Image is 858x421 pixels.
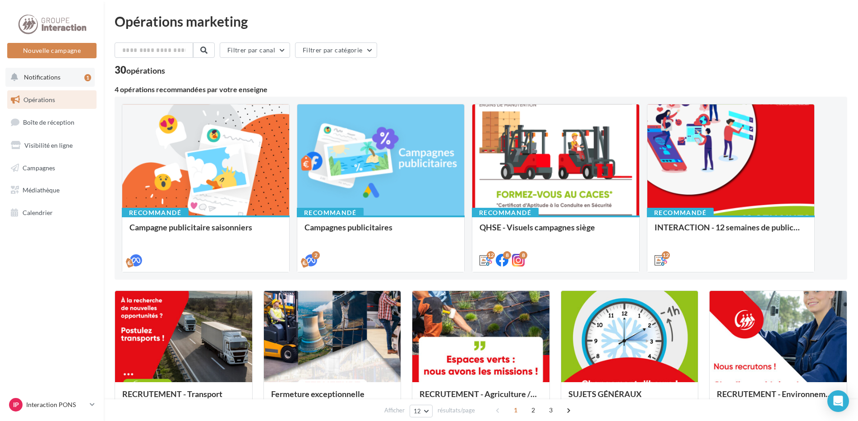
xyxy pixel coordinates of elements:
button: Nouvelle campagne [7,43,97,58]
span: Boîte de réception [23,118,74,126]
div: Fermeture exceptionnelle [271,389,394,407]
div: RECRUTEMENT - Transport [122,389,245,407]
div: RECRUTEMENT - Environnement [717,389,840,407]
div: INTERACTION - 12 semaines de publication [655,223,807,241]
div: Campagne publicitaire saisonniers [129,223,282,241]
div: 1 [84,74,91,81]
a: Boîte de réception [5,112,98,132]
button: 12 [410,405,433,417]
div: 12 [662,251,670,259]
p: Interaction PONS [26,400,86,409]
span: 3 [544,403,558,417]
button: Filtrer par catégorie [295,42,377,58]
div: 8 [503,251,511,259]
span: Notifications [24,73,60,81]
span: Calendrier [23,209,53,216]
a: Visibilité en ligne [5,136,98,155]
span: 12 [414,407,421,415]
div: Recommandé [297,208,364,218]
div: opérations [126,66,165,75]
div: RECRUTEMENT - Agriculture / Espaces verts [420,389,542,407]
span: 1 [508,403,523,417]
span: résultats/page [438,406,475,415]
button: Filtrer par canal [220,42,290,58]
a: Campagnes [5,159,98,178]
a: Médiathèque [5,181,98,200]
a: Calendrier [5,203,98,222]
a: IP Interaction PONS [7,396,97,413]
div: 8 [519,251,527,259]
div: Opérations marketing [115,14,847,28]
span: Opérations [23,96,55,103]
div: Recommandé [472,208,539,218]
button: Notifications 1 [5,68,95,87]
a: Opérations [5,90,98,109]
span: IP [13,400,19,409]
span: Afficher [384,406,405,415]
div: QHSE - Visuels campagnes siège [480,223,632,241]
div: Open Intercom Messenger [827,390,849,412]
div: 4 opérations recommandées par votre enseigne [115,86,847,93]
span: Visibilité en ligne [24,141,73,149]
div: Recommandé [122,208,189,218]
div: 2 [312,251,320,259]
div: Recommandé [647,208,714,218]
div: 30 [115,65,165,75]
div: Campagnes publicitaires [304,223,457,241]
span: Campagnes [23,164,55,171]
span: Médiathèque [23,186,60,194]
div: 12 [487,251,495,259]
div: SUJETS GÉNÉRAUX [568,389,691,407]
span: 2 [526,403,540,417]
